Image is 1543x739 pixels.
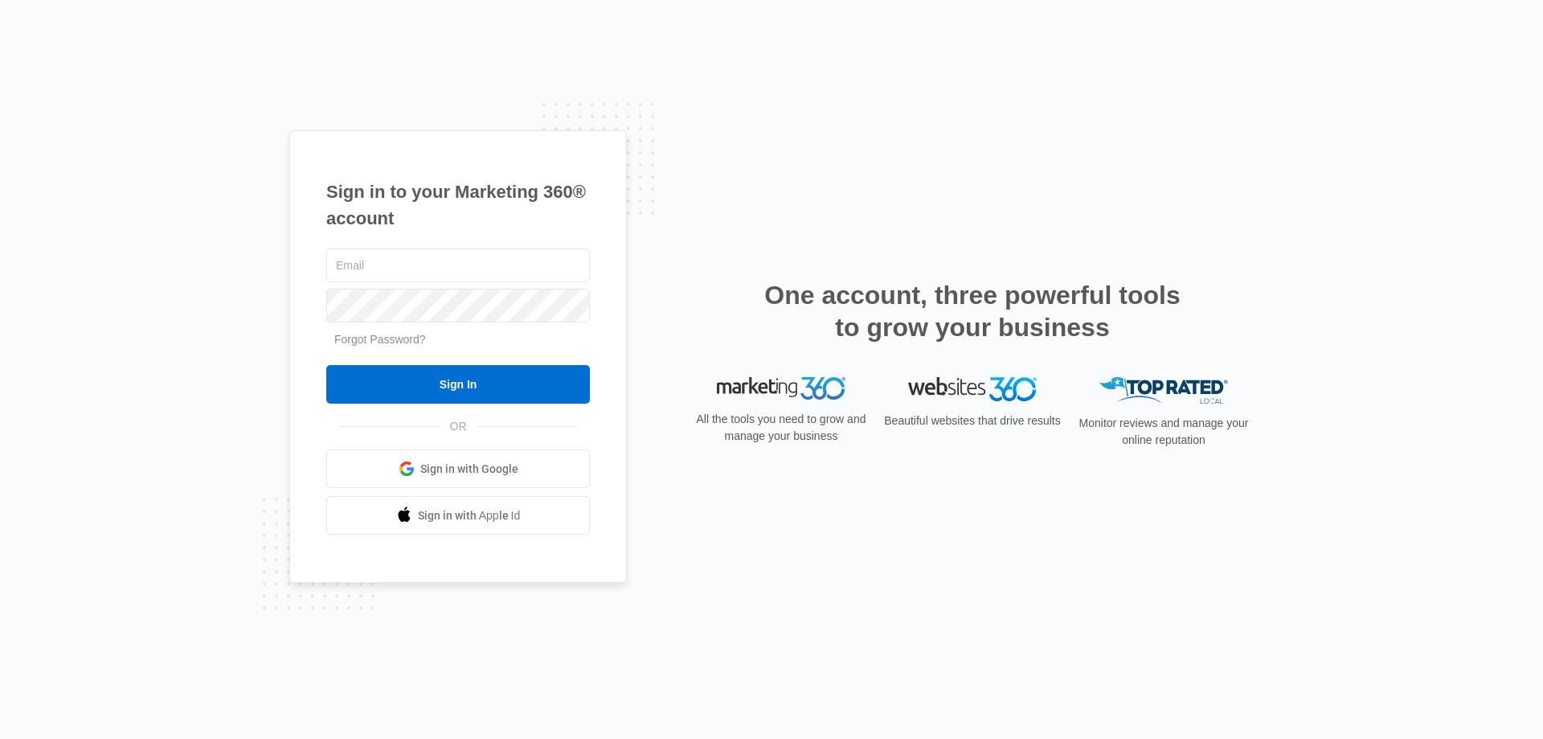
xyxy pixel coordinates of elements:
[691,411,871,445] p: All the tools you need to grow and manage your business
[418,507,521,524] span: Sign in with Apple Id
[326,248,590,282] input: Email
[326,365,590,404] input: Sign In
[1099,377,1228,404] img: Top Rated Local
[439,418,478,435] span: OR
[1074,415,1254,449] p: Monitor reviews and manage your online reputation
[908,377,1037,400] img: Websites 360
[326,179,590,232] h1: Sign in to your Marketing 360® account
[759,279,1185,343] h2: One account, three powerful tools to grow your business
[326,450,590,488] a: Sign in with Google
[420,461,518,478] span: Sign in with Google
[882,413,1062,429] p: Beautiful websites that drive results
[326,496,590,535] a: Sign in with Apple Id
[334,333,426,346] a: Forgot Password?
[717,377,845,400] img: Marketing 360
